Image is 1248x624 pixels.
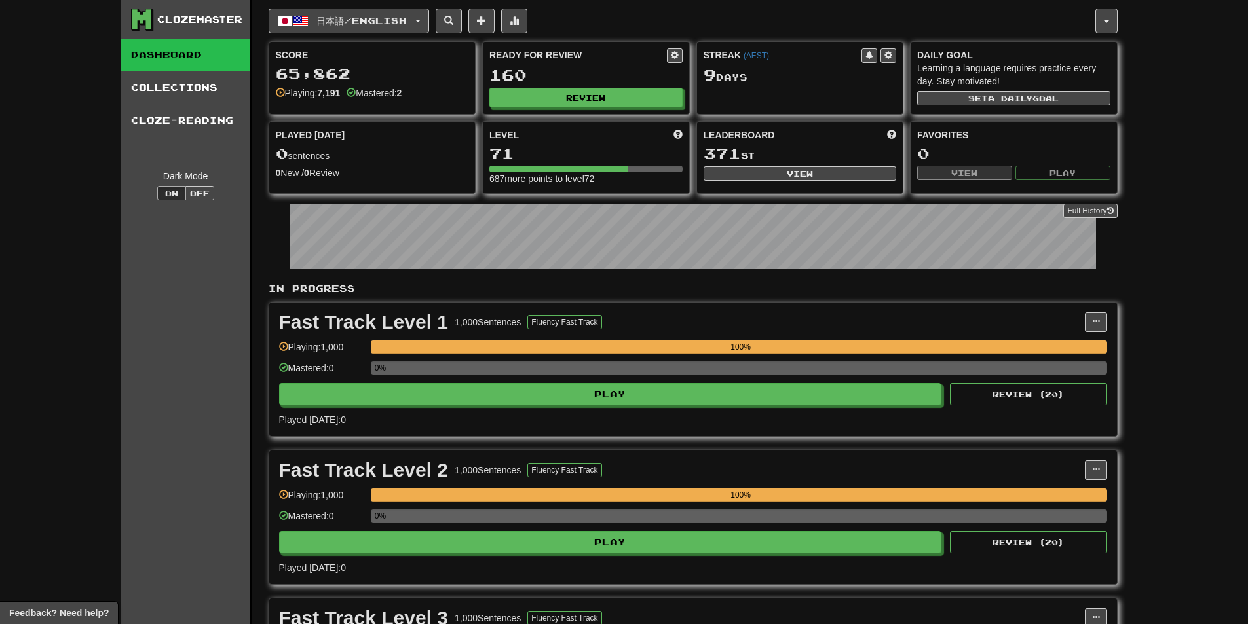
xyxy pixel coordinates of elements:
span: Played [DATE]: 0 [279,562,346,573]
div: Learning a language requires practice every day. Stay motivated! [917,62,1110,88]
span: 371 [704,144,741,162]
span: Played [DATE]: 0 [279,414,346,425]
p: In Progress [269,282,1118,295]
div: 1,000 Sentences [455,316,521,329]
div: Favorites [917,128,1110,141]
button: Play [279,383,942,405]
div: 687 more points to level 72 [489,172,683,185]
div: 1,000 Sentences [455,464,521,477]
div: Ready for Review [489,48,667,62]
div: 71 [489,145,683,162]
span: Open feedback widget [9,606,109,619]
div: Mastered: 0 [279,509,364,531]
div: Day s [704,67,897,84]
strong: 7,191 [317,88,340,98]
button: Play [279,531,942,553]
span: 0 [276,144,288,162]
button: Review [489,88,683,107]
div: Dark Mode [131,170,240,183]
button: Fluency Fast Track [527,315,601,329]
div: Daily Goal [917,48,1110,62]
a: Dashboard [121,39,250,71]
a: Full History [1063,204,1117,218]
strong: 0 [304,168,309,178]
span: a daily [988,94,1032,103]
button: Add sentence to collection [468,9,495,33]
div: sentences [276,145,469,162]
span: 9 [704,65,716,84]
strong: 2 [397,88,402,98]
strong: 0 [276,168,281,178]
div: Score [276,48,469,62]
button: Play [1015,166,1110,180]
div: 160 [489,67,683,83]
div: Mastered: 0 [279,361,364,383]
div: Playing: [276,86,341,100]
div: 100% [375,340,1107,354]
button: Search sentences [436,9,462,33]
div: Streak [704,48,862,62]
span: Level [489,128,519,141]
div: Fast Track Level 1 [279,312,449,332]
span: Played [DATE] [276,128,345,141]
button: Off [185,186,214,200]
div: 100% [375,488,1107,502]
div: st [704,145,897,162]
div: Fast Track Level 2 [279,460,449,480]
button: On [157,186,186,200]
div: Playing: 1,000 [279,488,364,510]
button: View [917,166,1012,180]
button: Seta dailygoal [917,91,1110,105]
div: 0 [917,145,1110,162]
span: Leaderboard [704,128,775,141]
button: Review (20) [950,383,1107,405]
button: Fluency Fast Track [527,463,601,477]
a: (AEST) [744,51,769,60]
button: View [704,166,897,181]
span: This week in points, UTC [887,128,896,141]
a: Cloze-Reading [121,104,250,137]
span: Score more points to level up [673,128,683,141]
span: 日本語 / English [316,15,407,26]
div: New / Review [276,166,469,179]
button: More stats [501,9,527,33]
div: Clozemaster [157,13,242,26]
div: Mastered: [347,86,402,100]
div: 65,862 [276,65,469,82]
button: 日本語/English [269,9,429,33]
a: Collections [121,71,250,104]
div: Playing: 1,000 [279,340,364,362]
button: Review (20) [950,531,1107,553]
